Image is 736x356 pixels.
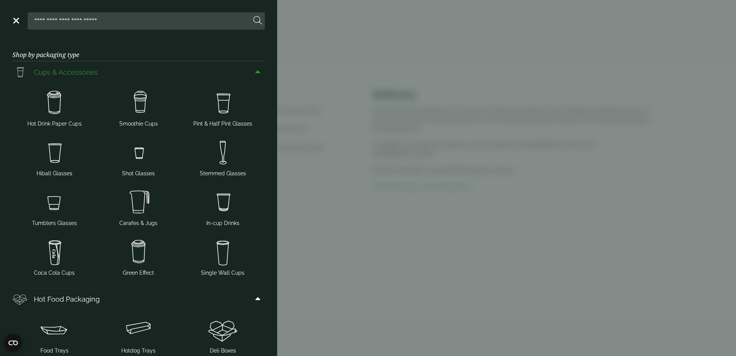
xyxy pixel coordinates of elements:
[15,185,94,229] a: Tumblers Glasses
[119,219,157,227] span: Carafes & Jugs
[200,170,246,178] span: Stemmed Glasses
[184,137,262,168] img: Stemmed_glass.svg
[119,120,158,128] span: Smoothie Cups
[206,219,239,227] span: In-cup Drinks
[15,235,94,279] a: Coca Cola Cups
[15,137,94,168] img: Hiball.svg
[12,291,28,307] img: Deli_box.svg
[100,237,178,267] img: HotDrink_paperCup.svg
[100,137,178,168] img: Shot_glass.svg
[27,120,82,128] span: Hot Drink Paper Cups
[184,86,262,129] a: Pint & Half Pint Glasses
[201,269,244,277] span: Single Wall Cups
[184,314,262,345] img: Deli_box.svg
[12,39,265,61] h3: Shop by packaging type
[40,347,69,355] span: Food Trays
[12,64,28,80] img: PintNhalf_cup.svg
[100,235,178,279] a: Green Effect
[15,86,94,129] a: Hot Drink Paper Cups
[34,269,75,277] span: Coca Cola Cups
[34,294,100,304] span: Hot Food Packaging
[12,61,265,83] a: Cups & Accessories
[121,347,156,355] span: Hotdog Trays
[100,87,178,118] img: Smoothie_cups.svg
[37,170,72,178] span: Hiball Glasses
[100,187,178,218] img: JugsNcaraffes.svg
[100,136,178,179] a: Shot Glasses
[15,237,94,267] img: cola.svg
[4,334,22,352] button: Open CMP widget
[100,314,178,345] img: Hotdog_tray.svg
[184,87,262,118] img: PintNhalf_cup.svg
[184,136,262,179] a: Stemmed Glasses
[123,269,154,277] span: Green Effect
[184,237,262,267] img: plain-soda-cup.svg
[100,86,178,129] a: Smoothie Cups
[100,185,178,229] a: Carafes & Jugs
[32,219,77,227] span: Tumblers Glasses
[184,235,262,279] a: Single Wall Cups
[193,120,252,128] span: Pint & Half Pint Glasses
[210,347,236,355] span: Deli Boxes
[34,67,98,77] span: Cups & Accessories
[184,187,262,218] img: Incup_drinks.svg
[15,314,94,345] img: Food_tray.svg
[15,136,94,179] a: Hiball Glasses
[122,170,155,178] span: Shot Glasses
[15,87,94,118] img: HotDrink_paperCup.svg
[184,185,262,229] a: In-cup Drinks
[15,187,94,218] img: Tumbler_glass.svg
[12,288,265,310] a: Hot Food Packaging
